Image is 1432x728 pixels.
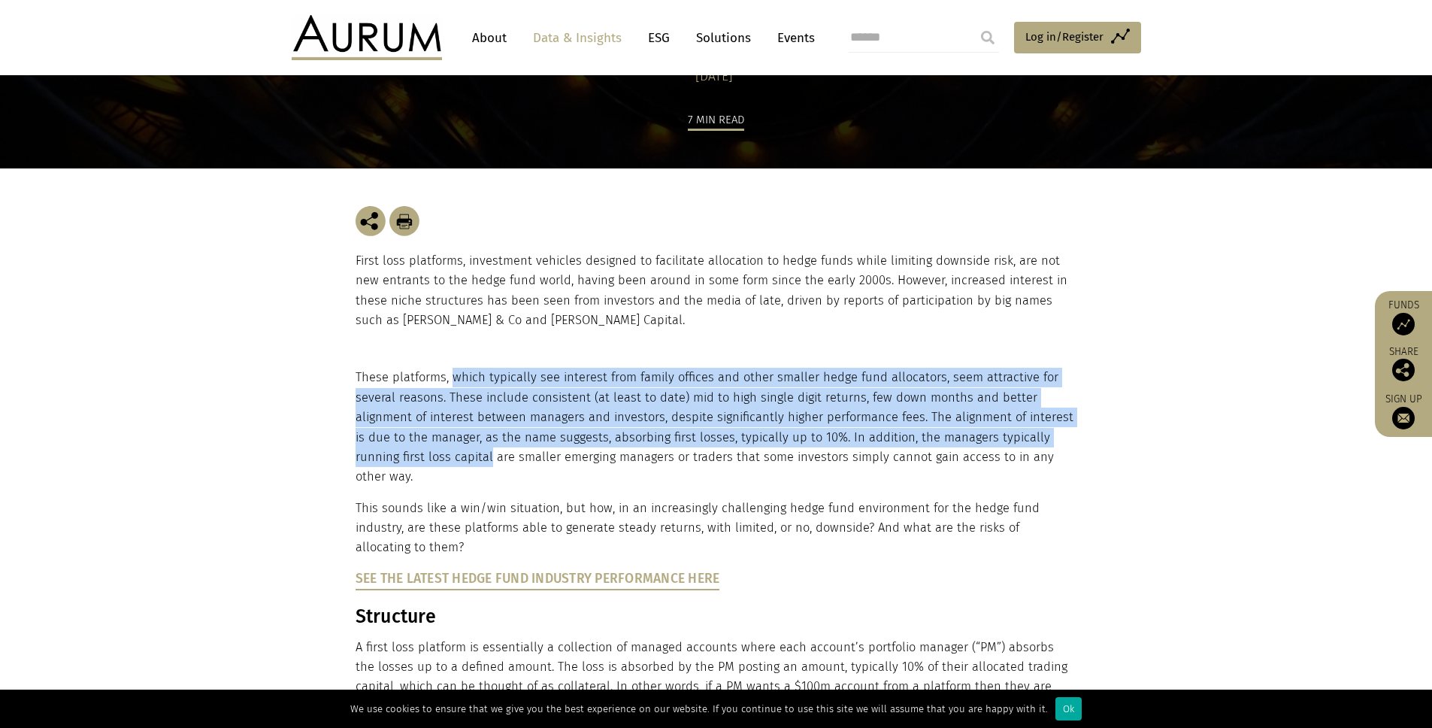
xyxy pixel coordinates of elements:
[689,24,758,52] a: Solutions
[356,571,720,587] a: See the latest Hedge Fund Industry Performance here
[640,24,677,52] a: ESG
[356,368,1073,487] p: These platforms, which typically see interest from family offices and other smaller hedge fund al...
[356,66,1073,87] div: [DATE]
[525,24,629,52] a: Data & Insights
[1014,22,1141,53] a: Log in/Register
[1382,347,1424,381] div: Share
[973,23,1003,53] input: Submit
[1382,299,1424,335] a: Funds
[688,111,744,131] div: 7 min read
[770,24,815,52] a: Events
[292,15,442,60] img: Aurum
[1055,697,1082,720] div: Ok
[356,206,386,236] img: Share this post
[389,206,419,236] img: Download Article
[1392,313,1415,335] img: Access Funds
[356,605,1073,628] h3: Structure
[1382,393,1424,429] a: Sign up
[356,251,1077,331] p: First loss platforms, investment vehicles designed to facilitate allocation to hedge funds while ...
[1392,407,1415,429] img: Sign up to our newsletter
[356,499,1073,558] p: This sounds like a win/win situation, but how, in an increasingly challenging hedge fund environm...
[1025,28,1104,46] span: Log in/Register
[1392,359,1415,381] img: Share this post
[465,24,514,52] a: About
